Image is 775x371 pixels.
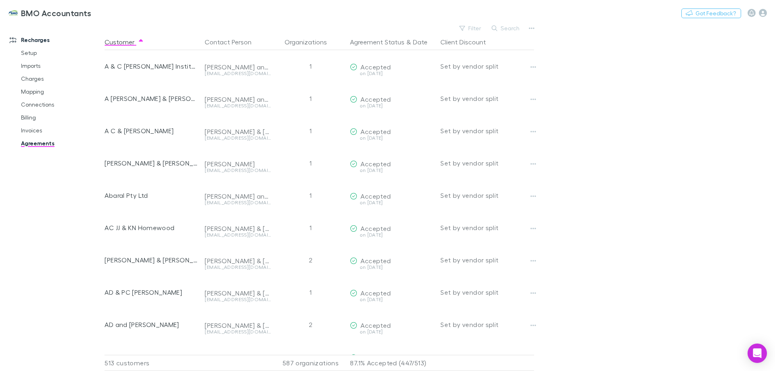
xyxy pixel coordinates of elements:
span: Accepted [360,257,391,264]
a: Setup [13,46,109,59]
div: on [DATE] [350,233,434,237]
p: 87.1% Accepted (447/513) [350,355,434,371]
div: on [DATE] [350,136,434,140]
button: Agreement Status [350,34,404,50]
div: AD and [PERSON_NAME] [105,308,198,341]
div: [EMAIL_ADDRESS][DOMAIN_NAME] [205,200,271,205]
div: 1 [274,82,347,115]
div: A [PERSON_NAME] & [PERSON_NAME] [105,82,198,115]
div: Set by vendor split [440,244,534,276]
div: A & C [PERSON_NAME] Institute of Biochemic Medicine [105,50,198,82]
div: on [DATE] [350,71,434,76]
div: [PERSON_NAME] and [PERSON_NAME] [205,354,271,362]
div: Set by vendor split [440,147,534,179]
div: on [DATE] [350,168,434,173]
div: [PERSON_NAME] & [PERSON_NAME] [105,147,198,179]
span: Accepted [360,128,391,135]
div: 1 [274,179,347,212]
div: on [DATE] [350,103,434,108]
span: Accepted [360,160,391,168]
button: Client Discount [440,34,496,50]
span: Accepted [360,95,391,103]
a: Charges [13,72,109,85]
div: on [DATE] [350,265,434,270]
img: BMO Accountants's Logo [8,8,18,18]
div: [PERSON_NAME] and [PERSON_NAME] [205,95,271,103]
a: Invoices [13,124,109,137]
div: [EMAIL_ADDRESS][DOMAIN_NAME] [205,297,271,302]
div: [PERSON_NAME] & [PERSON_NAME] [205,321,271,329]
div: 1 [274,50,347,82]
a: Mapping [13,85,109,98]
span: Accepted [360,321,391,329]
div: [PERSON_NAME] & [PERSON_NAME] [205,128,271,136]
span: Accepted [360,192,391,200]
div: A C & [PERSON_NAME] [105,115,198,147]
div: [PERSON_NAME] and [PERSON_NAME] [205,63,271,71]
span: Accepted [360,63,391,71]
div: [EMAIL_ADDRESS][DOMAIN_NAME] [205,168,271,173]
div: [EMAIL_ADDRESS][DOMAIN_NAME] [205,265,271,270]
div: [PERSON_NAME] [205,160,271,168]
a: Connections [13,98,109,111]
button: Search [488,23,524,33]
button: Filter [455,23,486,33]
div: 1 [274,276,347,308]
div: AC JJ & KN Homewood [105,212,198,244]
div: 1 [274,115,347,147]
div: on [DATE] [350,200,434,205]
a: Agreements [13,137,109,150]
div: Set by vendor split [440,308,534,341]
div: 2 [274,308,347,341]
div: [PERSON_NAME] and [PERSON_NAME] [205,192,271,200]
div: 513 customers [105,355,201,371]
div: [EMAIL_ADDRESS][DOMAIN_NAME] [205,329,271,334]
div: [PERSON_NAME] & [PERSON_NAME] [205,289,271,297]
div: Open Intercom Messenger [748,344,767,363]
span: Accepted [360,354,391,361]
div: AD & PC [PERSON_NAME] [105,276,198,308]
button: Contact Person [205,34,261,50]
div: [PERSON_NAME] & [PERSON_NAME] [205,257,271,265]
div: [EMAIL_ADDRESS][DOMAIN_NAME] [205,103,271,108]
div: 1 [274,147,347,179]
div: 587 organizations [274,355,347,371]
div: on [DATE] [350,329,434,334]
div: [PERSON_NAME] & [PERSON_NAME] Family Trust [105,244,198,276]
div: Set by vendor split [440,50,534,82]
h3: BMO Accountants [21,8,92,18]
a: Recharges [2,34,109,46]
div: Set by vendor split [440,212,534,244]
div: [EMAIL_ADDRESS][DOMAIN_NAME] [205,136,271,140]
div: Set by vendor split [440,179,534,212]
button: Date [413,34,427,50]
div: Abaral Pty Ltd [105,179,198,212]
button: Organizations [285,34,337,50]
a: BMO Accountants [3,3,96,23]
span: Accepted [360,224,391,232]
div: Set by vendor split [440,82,534,115]
div: [PERSON_NAME] & [PERSON_NAME] [205,224,271,233]
a: Imports [13,59,109,72]
div: Set by vendor split [440,115,534,147]
button: Got Feedback? [681,8,741,18]
div: Set by vendor split [440,276,534,308]
div: [EMAIL_ADDRESS][DOMAIN_NAME] [205,71,271,76]
div: 1 [274,212,347,244]
button: Customer [105,34,144,50]
a: Billing [13,111,109,124]
span: Accepted [360,289,391,297]
div: 2 [274,244,347,276]
div: & [350,34,434,50]
div: [EMAIL_ADDRESS][DOMAIN_NAME] [205,233,271,237]
div: on [DATE] [350,297,434,302]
